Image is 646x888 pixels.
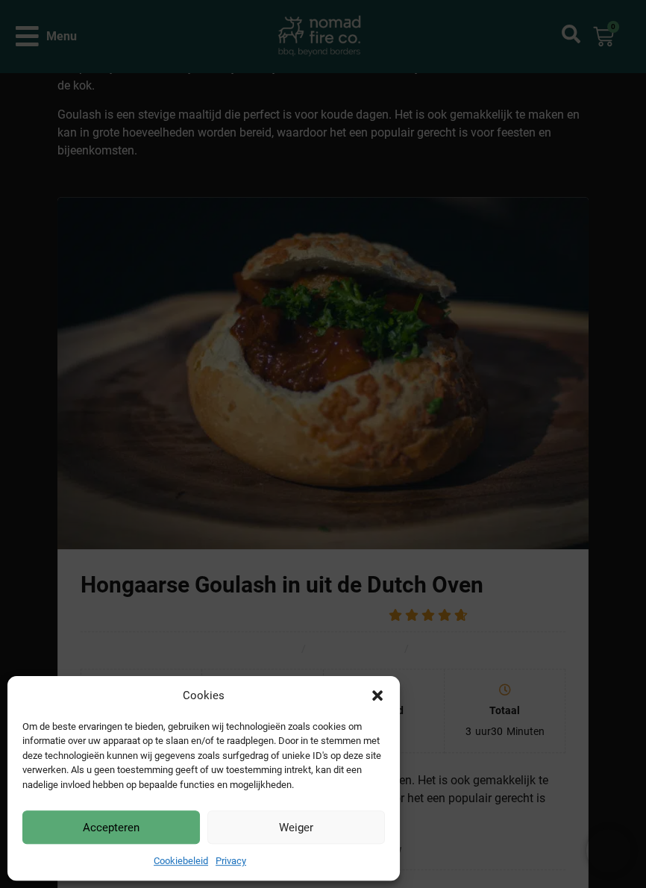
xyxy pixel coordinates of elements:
div: Cookies [183,687,225,704]
button: Weiger [207,810,385,844]
button: Accepteren [22,810,200,844]
div: Om de beste ervaringen te bieden, gebruiken wij technologieën zoals cookies om informatie over uw... [22,719,383,792]
div: Dialog sluiten [370,688,385,703]
a: Privacy [216,855,246,866]
iframe: Brevo live chat [586,828,631,873]
a: Cookiebeleid [154,855,208,866]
